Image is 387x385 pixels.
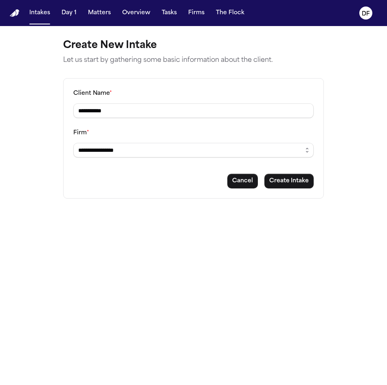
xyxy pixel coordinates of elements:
p: Let us start by gathering some basic information about the client. [63,55,324,65]
a: Home [10,9,20,17]
button: Day 1 [58,6,80,20]
img: Finch Logo [10,9,20,17]
label: Client Name [73,90,112,96]
input: Select a firm [73,143,314,157]
button: Cancel intake creation [227,174,258,188]
label: Firm [73,130,89,136]
button: Intakes [26,6,53,20]
button: The Flock [213,6,248,20]
button: Matters [85,6,114,20]
button: Overview [119,6,154,20]
button: Firms [185,6,208,20]
button: Tasks [158,6,180,20]
h1: Create New Intake [63,39,324,52]
button: Create intake [264,174,314,188]
input: Client name [73,103,314,118]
